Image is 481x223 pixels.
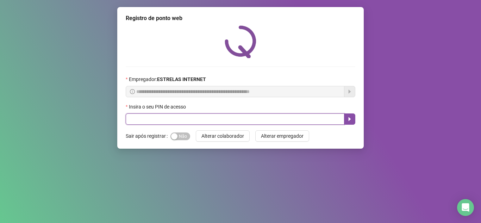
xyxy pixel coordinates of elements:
span: info-circle [130,89,135,94]
span: Empregador : [129,75,206,83]
button: Alterar colaborador [196,130,250,142]
span: caret-right [347,116,352,122]
button: Alterar empregador [255,130,309,142]
img: QRPoint [225,25,256,58]
label: Insira o seu PIN de acesso [126,103,190,111]
label: Sair após registrar [126,130,170,142]
div: Registro de ponto web [126,14,355,23]
strong: ESTRELAS INTERNET [157,76,206,82]
span: Alterar colaborador [201,132,244,140]
span: Alterar empregador [261,132,304,140]
div: Open Intercom Messenger [457,199,474,216]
